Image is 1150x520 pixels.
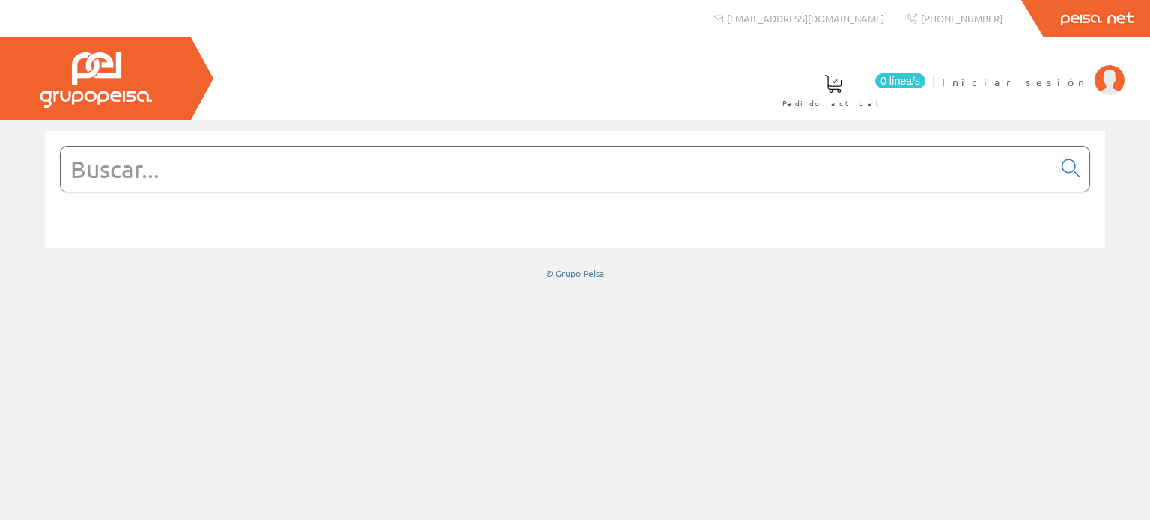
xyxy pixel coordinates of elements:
[782,96,884,111] span: Pedido actual
[727,12,884,25] span: [EMAIL_ADDRESS][DOMAIN_NAME]
[942,74,1087,89] span: Iniciar sesión
[921,12,1003,25] span: [PHONE_NUMBER]
[40,52,152,108] img: Grupo Peisa
[61,147,1053,192] input: Buscar...
[875,73,925,88] span: 0 línea/s
[45,267,1105,280] div: © Grupo Peisa
[942,62,1125,76] a: Iniciar sesión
